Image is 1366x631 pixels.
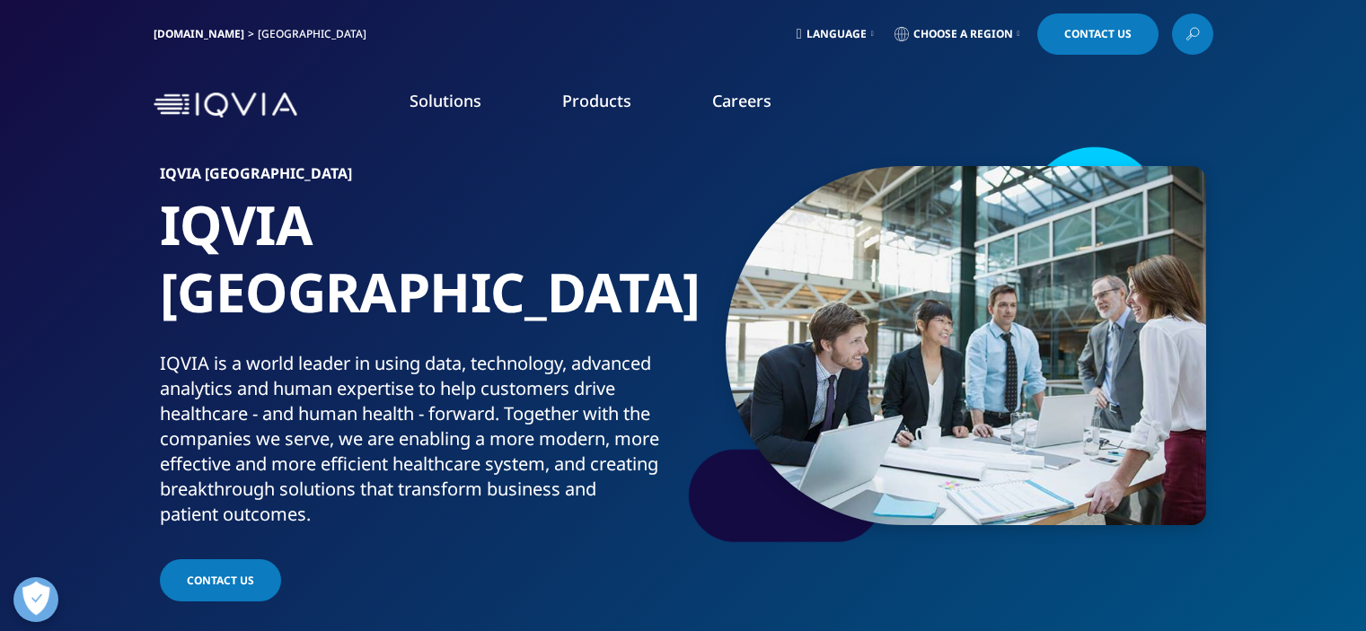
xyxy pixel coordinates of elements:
[726,166,1206,525] img: 059_standing-meeting.jpg
[154,26,244,41] a: [DOMAIN_NAME]
[913,27,1013,41] span: Choose a Region
[712,90,771,111] a: Careers
[1037,13,1159,55] a: Contact Us
[160,351,676,527] div: IQVIA is a world leader in using data, technology, advanced analytics and human expertise to help...
[160,166,676,191] h6: IQVIA [GEOGRAPHIC_DATA]
[154,92,297,118] img: IQVIA Healthcare Information Technology and Pharma Clinical Research Company
[160,191,676,351] h1: IQVIA [GEOGRAPHIC_DATA]
[160,559,281,601] a: Contact Us
[187,573,254,588] span: Contact Us
[410,90,481,111] a: Solutions
[13,577,58,622] button: Voorkeuren openen
[304,63,1213,147] nav: Primary
[562,90,631,111] a: Products
[258,27,374,41] div: [GEOGRAPHIC_DATA]
[1064,29,1132,39] span: Contact Us
[806,27,867,41] span: Language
